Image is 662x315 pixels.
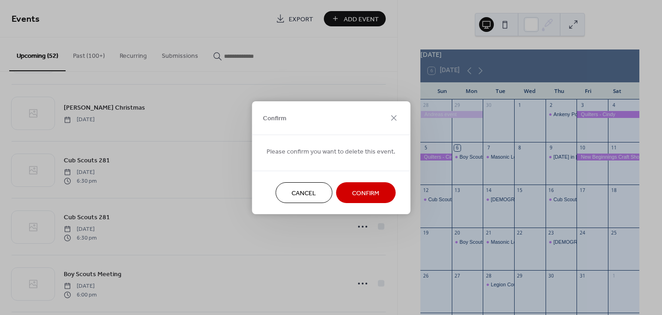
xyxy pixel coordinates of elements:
[336,182,395,203] button: Confirm
[275,182,332,203] button: Cancel
[263,114,286,124] span: Confirm
[292,188,316,198] span: Cancel
[267,147,395,156] span: Please confirm you want to delete this event.
[352,188,379,198] span: Confirm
